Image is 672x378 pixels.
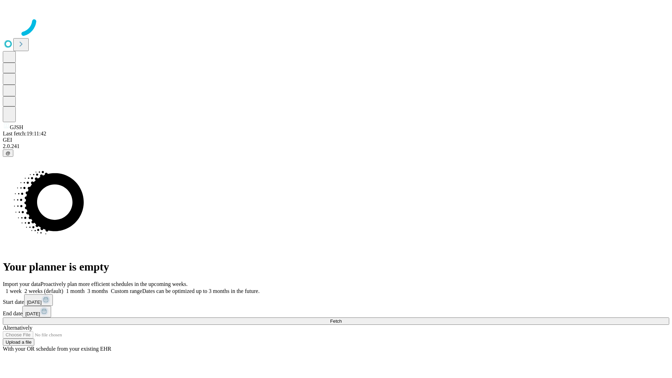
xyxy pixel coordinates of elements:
[3,149,13,157] button: @
[41,281,188,287] span: Proactively plan more efficient schedules in the upcoming weeks.
[24,288,63,294] span: 2 weeks (default)
[3,338,34,346] button: Upload a file
[3,317,669,325] button: Fetch
[87,288,108,294] span: 3 months
[10,124,23,130] span: GJSH
[3,306,669,317] div: End date
[27,300,42,305] span: [DATE]
[22,306,51,317] button: [DATE]
[3,281,41,287] span: Import your data
[3,131,46,136] span: Last fetch: 19:11:42
[3,325,32,331] span: Alternatively
[3,346,111,352] span: With your OR schedule from your existing EHR
[24,294,53,306] button: [DATE]
[3,137,669,143] div: GEI
[111,288,142,294] span: Custom range
[25,311,40,316] span: [DATE]
[6,150,10,156] span: @
[3,143,669,149] div: 2.0.241
[142,288,259,294] span: Dates can be optimized up to 3 months in the future.
[3,260,669,273] h1: Your planner is empty
[3,294,669,306] div: Start date
[330,318,342,324] span: Fetch
[6,288,22,294] span: 1 week
[66,288,85,294] span: 1 month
